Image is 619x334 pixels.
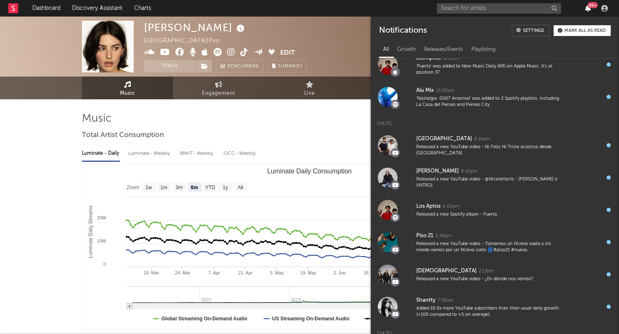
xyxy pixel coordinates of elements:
[238,270,253,275] text: 21. Apr
[416,231,433,241] div: Piso 21
[264,77,355,99] a: Live
[435,233,451,239] div: 5:49pm
[103,262,106,267] text: 0
[371,48,619,81] a: Los Aptos12:12am'Puerta' was added to New Music Daily (AR) on Apple Music. It's at position 37.
[438,298,453,304] div: 7:59am
[161,316,247,322] text: Global Streaming On-Demand Audio
[144,36,230,46] div: [GEOGRAPHIC_DATA] | Pop
[416,276,562,282] div: Released a new YouTube video - ¿En dónde nos vemos?.
[379,25,427,36] div: Notifications
[146,185,152,190] text: 1w
[216,60,264,72] a: Benchmark
[467,43,500,57] div: Playlisting
[175,270,191,275] text: 24. Mar
[88,205,94,258] text: Luminate Daily Streams
[144,21,247,34] div: [PERSON_NAME]
[416,305,562,318] div: Added 19.0x more YouTube subscribers than their usual daily growth (+100 compared to +5 on average).
[393,43,420,57] div: Growth
[371,291,619,323] a: Shantty7:59amAdded 19.0x more YouTube subscribers than their usual daily growth (+100 compared to...
[443,55,460,62] div: 12:12am
[416,266,477,276] div: [DEMOGRAPHIC_DATA]
[82,130,164,140] span: Total Artist Consumption
[416,202,441,211] div: Los Aptos
[371,129,619,161] a: [GEOGRAPHIC_DATA]8:16pmReleased a new YouTube video - Ni Feliz Ni Triste acústico desde [GEOGRAPH...
[304,89,315,99] span: Live
[364,270,379,275] text: 16. Jun
[268,60,307,72] button: Summary
[173,77,264,99] a: Engagement
[416,86,434,96] div: Alu Mix
[278,64,302,69] span: Summary
[82,77,173,99] a: Music
[443,204,459,210] div: 6:00pm
[416,176,562,189] div: Released a new YouTube video - @NicoleHorts - [PERSON_NAME] ir (INTRO).
[474,136,490,142] div: 8:16pm
[512,25,549,36] a: Settings
[120,89,135,99] span: Music
[272,316,350,322] text: US Streaming On-Demand Audio
[82,147,120,161] div: Luminate - Daily
[523,29,544,33] div: Settings
[270,270,284,275] text: 5. May
[416,63,562,76] div: 'Puerta' was added to New Music Daily (AR) on Apple Music. It's at position 37.
[267,168,352,175] text: Luminate Daily Consumption
[416,134,472,144] div: [GEOGRAPHIC_DATA]
[280,48,295,58] button: Edit
[371,81,619,113] a: Alu Mix12:00am'Nostalgia .0007 Anormal' was added to 2 Spotify playlists, including La Casa del P...
[436,88,454,94] div: 12:00am
[223,147,257,161] div: OCC - Weekly
[554,25,611,36] button: Mark all as read
[97,238,106,243] text: 10M
[127,185,139,190] text: Zoom
[228,62,259,72] span: Benchmark
[371,194,619,226] a: Los Aptos6:00pmReleased a new Spotify album - Puerta.
[479,268,494,274] div: 2:13pm
[205,185,215,190] text: YTD
[180,147,215,161] div: BMAT - Weekly
[461,168,477,175] div: 8:00pm
[371,113,619,129] div: [DATE]
[161,185,168,190] text: 1m
[371,161,619,194] a: [PERSON_NAME]8:00pmReleased a new YouTube video - @NicoleHorts - [PERSON_NAME] ir (INTRO).
[223,185,228,190] text: 1y
[176,185,183,190] text: 3m
[97,215,106,220] text: 20M
[416,53,441,63] div: Los Aptos
[355,77,446,99] a: Audience
[202,89,235,99] span: Engagement
[420,43,467,57] div: Releases/Events
[564,29,606,33] div: Mark all as read
[416,166,459,176] div: [PERSON_NAME]
[82,164,537,330] svg: Luminate Daily Consumption
[379,43,393,57] div: All
[416,211,562,218] div: Released a new Spotify album - Puerta.
[588,2,598,8] div: 99 +
[191,185,198,190] text: 6m
[371,258,619,291] a: [DEMOGRAPHIC_DATA]2:13pmReleased a new YouTube video - ¿En dónde nos vemos?.
[416,96,562,108] div: 'Nostalgia .0007 Anormal' was added to 2 Spotify playlists, including La Casa del Perreo and Perr...
[416,296,436,305] div: Shantty
[416,144,562,157] div: Released a new YouTube video - Ni Feliz Ni Triste acústico desde [GEOGRAPHIC_DATA].
[144,60,196,72] button: Track
[300,270,317,275] text: 19. May
[144,270,159,275] text: 10. Mar
[585,5,591,12] button: 99+
[416,241,562,254] div: Released a new YouTube video - Tomamos un NUevo vuelo y sin miedo vamos por un NUevo cielo 🌀#piso...
[333,270,346,275] text: 2. Jun
[208,270,220,275] text: 7. Apr
[371,226,619,258] a: Piso 215:49pmReleased a new YouTube video - Tomamos un NUevo vuelo y sin miedo vamos por un NUevo...
[238,185,243,190] text: All
[437,3,561,14] input: Search for artists
[128,147,172,161] div: Luminate - Weekly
